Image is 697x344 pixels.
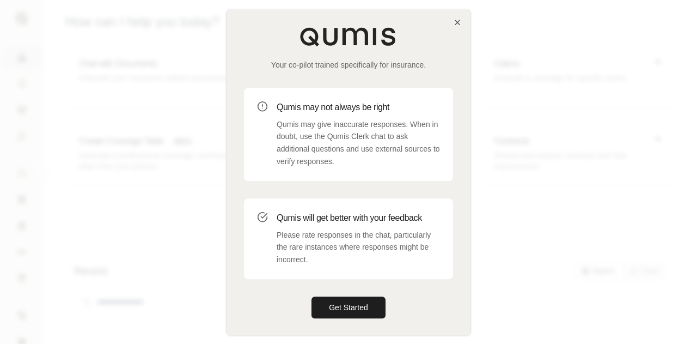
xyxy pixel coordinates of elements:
[299,27,398,46] img: Qumis Logo
[244,59,453,70] p: Your co-pilot trained specifically for insurance.
[277,212,440,225] h3: Qumis will get better with your feedback
[277,229,440,266] p: Please rate responses in the chat, particularly the rare instances where responses might be incor...
[311,297,386,318] button: Get Started
[277,118,440,168] p: Qumis may give inaccurate responses. When in doubt, use the Qumis Clerk chat to ask additional qu...
[277,101,440,114] h3: Qumis may not always be right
